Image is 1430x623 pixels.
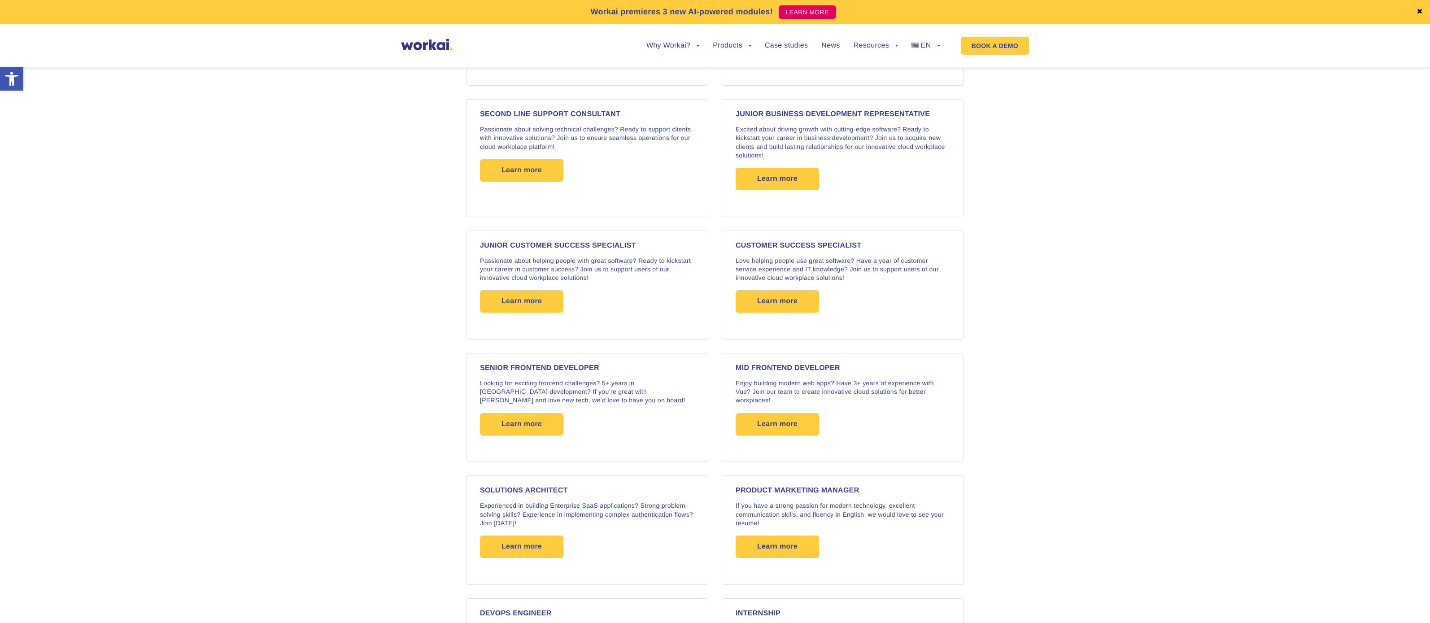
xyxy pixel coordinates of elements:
[480,487,694,494] h4: SOLUTIONS ARCHITECT
[757,413,798,436] span: Learn more
[715,469,971,591] a: PRODUCT MARKETING MANAGER If you have a strong passion for modern technology, excellent communica...
[1417,9,1423,16] a: ✖
[736,125,950,160] p: Excited about driving growth with cutting-edge software? Ready to kickstart your career in busine...
[757,290,798,313] span: Learn more
[736,242,950,249] h4: CUSTOMER SUCCESS SPECIALIST
[736,501,950,527] p: If you have a strong passion for modern technology, excellent communication skills, and fluency i...
[480,242,694,249] h4: JUNIOR CUSTOMER SUCCESS SPECIALIST
[646,42,699,49] a: Why Workai?
[779,5,836,19] a: LEARN MORE
[961,37,1029,55] a: BOOK A DEMO
[765,42,808,49] a: Case studies
[459,92,715,224] a: SECOND LINE SUPPORT CONSULTANT Passionate about solving technical challenges? Ready to support cl...
[736,111,950,118] h4: Junior Business Development Representative
[590,6,773,18] p: Workai premieres 3 new AI-powered modules!
[501,536,542,558] span: Learn more
[501,159,542,182] span: Learn more
[713,42,751,49] a: Products
[480,379,694,405] p: Looking for exciting frontend challenges? 5+ years in [GEOGRAPHIC_DATA] development? If you’re gr...
[736,610,780,617] strong: Internship
[501,413,542,436] span: Learn more
[480,610,694,617] h4: DEVOPS ENGINEER
[715,92,971,224] a: Junior Business Development Representative Excited about driving growth with cutting-edge softwar...
[501,290,542,313] span: Learn more
[459,469,715,591] a: SOLUTIONS ARCHITECT Experienced in building Enterprise SaaS applications? Strong problem-solving ...
[480,501,694,527] p: Experienced in building Enterprise SaaS applications? Strong problem-solving skills? Experience i...
[459,224,715,346] a: JUNIOR CUSTOMER SUCCESS SPECIALIST Passionate about helping people with great software? Ready to ...
[921,42,931,49] span: EN
[480,365,694,372] h4: SENIOR FRONTEND DEVELOPER
[854,42,898,49] a: Resources
[736,379,950,405] p: Enjoy building modern web apps? Have 3+ years of experience with Vue? Join our team to create inn...
[459,346,715,469] a: SENIOR FRONTEND DEVELOPER Looking for exciting frontend challenges? 5+ years in [GEOGRAPHIC_DATA]...
[480,111,694,118] h4: SECOND LINE SUPPORT CONSULTANT
[821,42,840,49] a: News
[715,224,971,346] a: CUSTOMER SUCCESS SPECIALIST Love helping people use great software? Have a year of customer servi...
[736,365,950,372] h4: MID FRONTEND DEVELOPER
[757,536,798,558] span: Learn more
[480,257,694,283] p: Passionate about helping people with great software? Ready to kickstart your career in customer s...
[757,168,798,190] span: Learn more
[736,257,950,283] p: Love helping people use great software? Have a year of customer service experience and IT knowled...
[480,125,694,151] p: Passionate about solving technical challenges? Ready to support clients with innovative solutions...
[736,487,950,494] h4: PRODUCT MARKETING MANAGER
[715,346,971,469] a: MID FRONTEND DEVELOPER Enjoy building modern web apps? Have 3+ years of experience with Vue? Join...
